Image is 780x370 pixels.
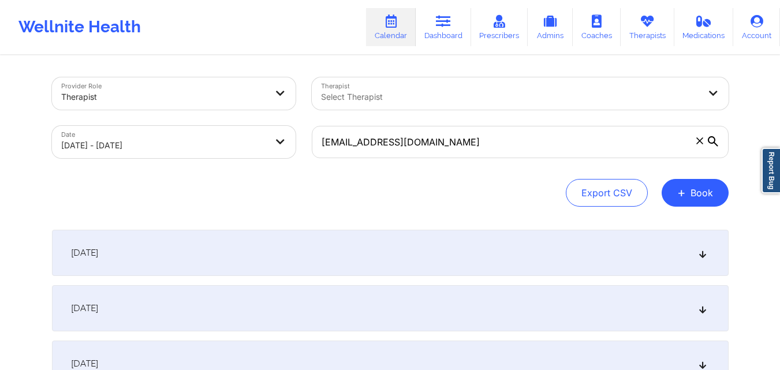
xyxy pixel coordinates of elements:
a: Prescribers [471,8,528,46]
button: Export CSV [566,179,648,207]
a: Dashboard [416,8,471,46]
a: Account [733,8,780,46]
a: Therapists [621,8,674,46]
button: +Book [662,179,729,207]
a: Report Bug [762,148,780,193]
span: [DATE] [71,302,98,314]
a: Medications [674,8,734,46]
div: Therapist [61,84,267,110]
a: Admins [528,8,573,46]
input: Search by patient email [312,126,729,158]
span: [DATE] [71,358,98,369]
a: Coaches [573,8,621,46]
span: [DATE] [71,247,98,259]
a: Calendar [366,8,416,46]
div: [DATE] - [DATE] [61,133,267,158]
span: + [677,189,686,196]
